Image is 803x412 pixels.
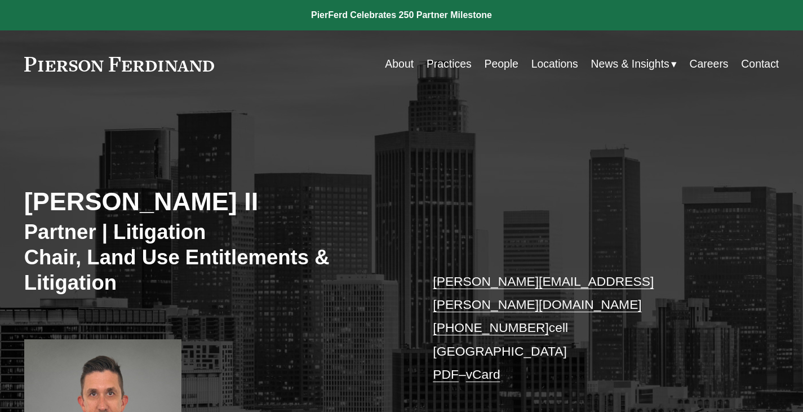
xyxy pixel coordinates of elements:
[433,274,654,312] a: [PERSON_NAME][EMAIL_ADDRESS][PERSON_NAME][DOMAIN_NAME]
[427,53,472,75] a: Practices
[385,53,414,75] a: About
[433,270,747,386] p: cell [GEOGRAPHIC_DATA] –
[591,53,677,75] a: folder dropdown
[24,187,402,218] h2: [PERSON_NAME] II
[591,54,669,74] span: News & Insights
[741,53,779,75] a: Contact
[466,367,500,382] a: vCard
[24,219,402,296] h3: Partner | Litigation Chair, Land Use Entitlements & Litigation
[484,53,518,75] a: People
[433,320,549,335] a: [PHONE_NUMBER]
[433,367,459,382] a: PDF
[531,53,578,75] a: Locations
[690,53,729,75] a: Careers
